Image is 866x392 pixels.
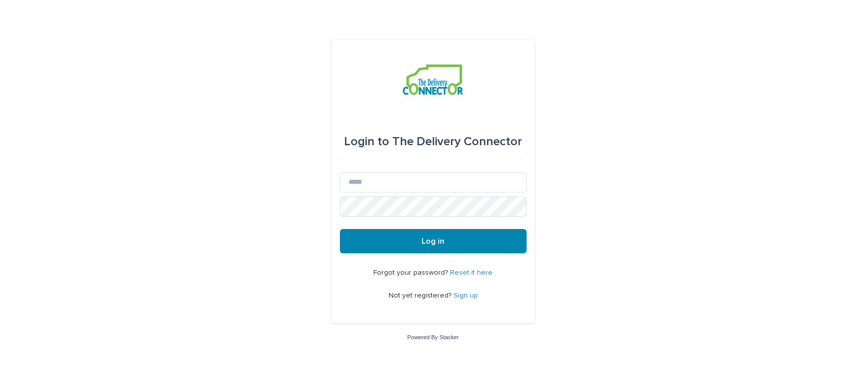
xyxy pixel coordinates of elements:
[344,136,389,148] span: Login to
[373,269,450,276] span: Forgot your password?
[403,64,463,95] img: aCWQmA6OSGG0Kwt8cj3c
[340,229,527,253] button: Log in
[344,127,522,156] div: The Delivery Connector
[454,292,478,299] a: Sign up
[389,292,454,299] span: Not yet registered?
[450,269,493,276] a: Reset it here
[422,237,444,245] span: Log in
[407,334,459,340] a: Powered By Stacker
